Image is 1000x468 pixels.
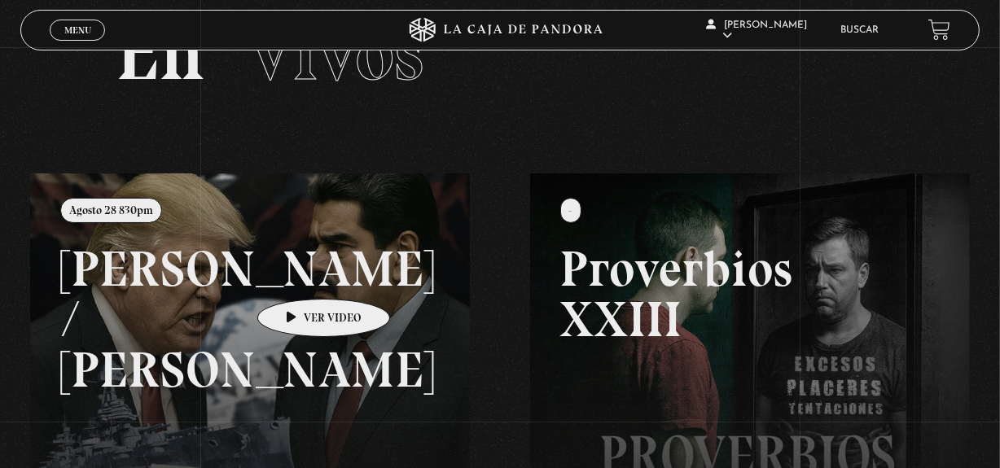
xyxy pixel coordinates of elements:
span: [PERSON_NAME] [706,20,807,41]
h2: En [116,15,884,92]
span: Cerrar [59,38,97,50]
a: View your shopping cart [928,19,950,41]
span: Menu [64,25,91,35]
a: Buscar [841,25,879,35]
span: Vivos [246,7,423,99]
